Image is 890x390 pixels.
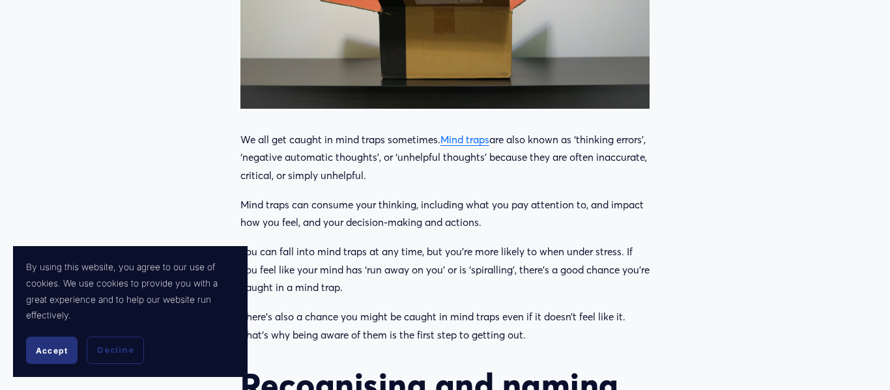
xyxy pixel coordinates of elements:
[440,133,489,146] a: Mind traps
[87,337,144,364] button: Decline
[36,346,68,355] span: Accept
[240,308,650,344] p: There’s also a chance you might be caught in mind traps even if it doesn’t feel like it. That’s w...
[240,131,650,185] p: We all get caught in mind traps sometimes. are also known as ‘thinking errors’, ‘negative automat...
[26,337,78,364] button: Accept
[240,196,650,232] p: Mind traps can consume your thinking, including what you pay attention to, and impact how you fee...
[26,259,235,324] p: By using this website, you agree to our use of cookies. We use cookies to provide you with a grea...
[13,246,248,377] section: Cookie banner
[97,344,134,356] span: Decline
[240,243,650,297] p: You can fall into mind traps at any time, but you’re more likely to when under stress. If you fee...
